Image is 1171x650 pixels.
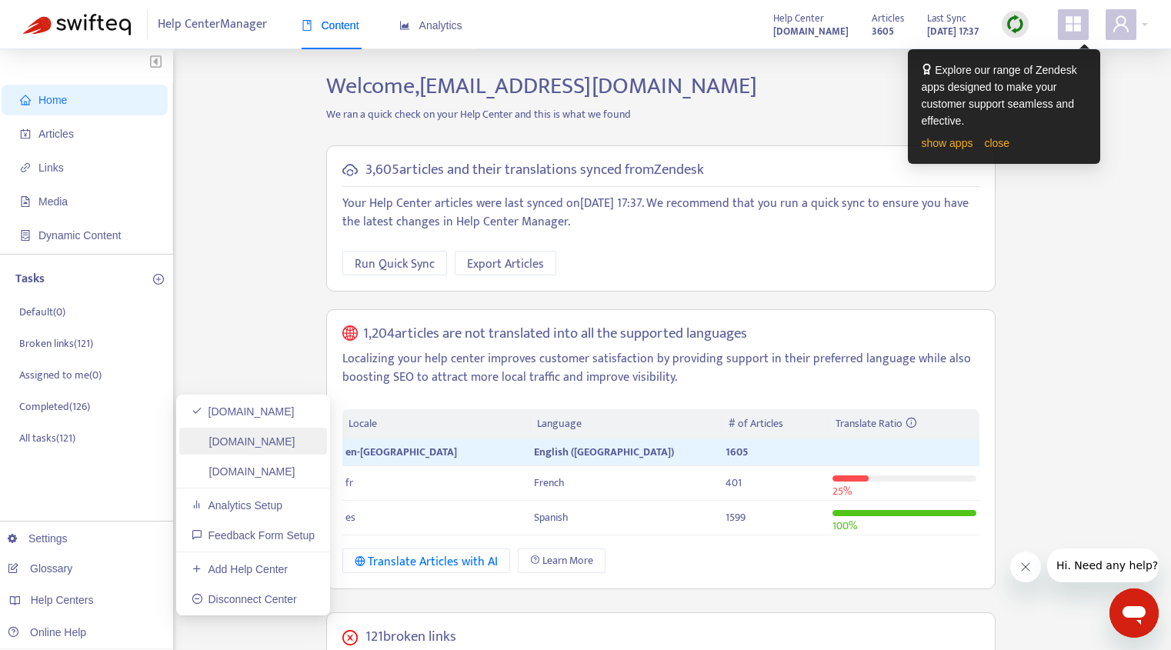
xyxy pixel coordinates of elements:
[19,335,93,352] p: Broken links ( 121 )
[15,270,45,288] p: Tasks
[153,274,164,285] span: plus-circle
[23,14,131,35] img: Swifteq
[192,405,295,418] a: [DOMAIN_NAME]
[726,443,748,461] span: 1605
[773,10,824,27] span: Help Center
[467,255,544,274] span: Export Articles
[773,23,849,40] strong: [DOMAIN_NAME]
[832,517,857,535] span: 100 %
[363,325,747,343] h5: 1,204 articles are not translated into all the supported languages
[1064,15,1083,33] span: appstore
[355,255,435,274] span: Run Quick Sync
[832,482,852,500] span: 25 %
[38,94,67,106] span: Home
[399,19,462,32] span: Analytics
[872,23,894,40] strong: 3605
[19,367,102,383] p: Assigned to me ( 0 )
[19,398,90,415] p: Completed ( 126 )
[836,415,972,432] div: Translate Ratio
[315,106,1007,122] p: We ran a quick check on your Help Center and this is what we found
[722,409,830,439] th: # of Articles
[365,162,704,179] h5: 3,605 articles and their translations synced from Zendesk
[342,325,358,343] span: global
[542,552,593,569] span: Learn More
[342,548,511,573] button: Translate Articles with AI
[927,23,979,40] strong: [DATE] 17:37
[342,630,358,645] span: close-circle
[345,474,353,492] span: fr
[8,626,86,638] a: Online Help
[534,508,569,526] span: Spanish
[326,67,757,105] span: Welcome, [EMAIL_ADDRESS][DOMAIN_NAME]
[1006,15,1025,34] img: sync.dc5367851b00ba804db3.png
[342,409,532,439] th: Locale
[518,548,606,573] a: Learn More
[922,137,973,149] a: show apps
[19,304,65,320] p: Default ( 0 )
[20,230,31,241] span: container
[726,474,742,492] span: 401
[38,195,68,208] span: Media
[8,532,68,545] a: Settings
[922,62,1086,129] div: Explore our range of Zendesk apps designed to make your customer support seamless and effective.
[531,409,722,439] th: Language
[345,508,355,526] span: es
[342,162,358,178] span: cloud-sync
[302,19,359,32] span: Content
[534,474,565,492] span: French
[192,563,288,575] a: Add Help Center
[726,508,746,526] span: 1599
[38,128,74,140] span: Articles
[365,628,456,646] h5: 121 broken links
[399,20,410,31] span: area-chart
[355,552,499,572] div: Translate Articles with AI
[1109,588,1159,638] iframe: Button to launch messaging window
[192,465,295,478] a: [DOMAIN_NAME]
[345,443,457,461] span: en-[GEOGRAPHIC_DATA]
[20,162,31,173] span: link
[302,20,312,31] span: book
[192,435,295,448] a: [DOMAIN_NAME]
[342,350,979,387] p: Localizing your help center improves customer satisfaction by providing support in their preferre...
[20,95,31,105] span: home
[8,562,72,575] a: Glossary
[192,529,315,542] a: Feedback Form Setup
[192,499,282,512] a: Analytics Setup
[927,10,966,27] span: Last Sync
[158,10,267,39] span: Help Center Manager
[20,196,31,207] span: file-image
[773,22,849,40] a: [DOMAIN_NAME]
[1010,552,1041,582] iframe: Close message
[192,593,297,605] a: Disconnect Center
[534,443,674,461] span: English ([GEOGRAPHIC_DATA])
[38,229,121,242] span: Dynamic Content
[342,251,447,275] button: Run Quick Sync
[1047,548,1159,582] iframe: Message from company
[31,594,94,606] span: Help Centers
[1112,15,1130,33] span: user
[342,195,979,232] p: Your Help Center articles were last synced on [DATE] 17:37 . We recommend that you run a quick sy...
[38,162,64,174] span: Links
[984,137,1009,149] a: close
[455,251,556,275] button: Export Articles
[872,10,904,27] span: Articles
[19,430,75,446] p: All tasks ( 121 )
[20,128,31,139] span: account-book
